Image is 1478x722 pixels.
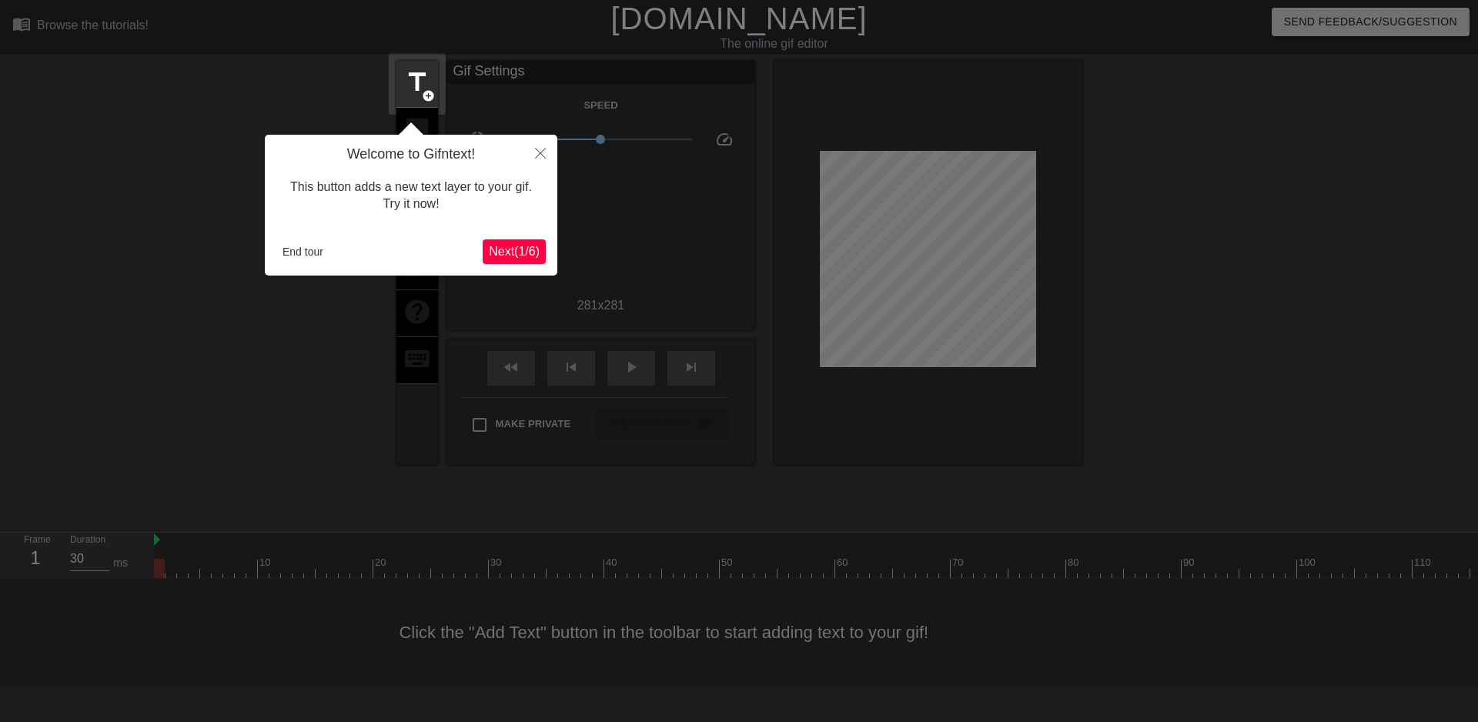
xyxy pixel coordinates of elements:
[489,245,540,258] span: Next ( 1 / 6 )
[523,135,557,170] button: Close
[276,146,546,163] h4: Welcome to Gifntext!
[483,239,546,264] button: Next
[276,163,546,229] div: This button adds a new text layer to your gif. Try it now!
[276,240,329,263] button: End tour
